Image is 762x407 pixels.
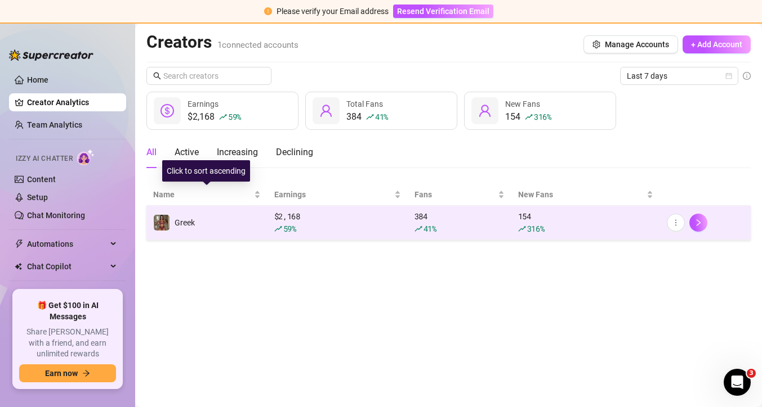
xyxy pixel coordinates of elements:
[217,146,258,159] div: Increasing
[161,104,174,117] span: dollar-circle
[27,257,107,275] span: Chat Copilot
[27,93,117,111] a: Creator Analytics
[397,7,489,16] span: Resend Verification Email
[415,188,496,201] span: Fans
[527,223,545,234] span: 316 %
[15,239,24,248] span: thunderbolt
[45,369,78,378] span: Earn now
[19,300,116,322] span: 🎁 Get $100 in AI Messages
[518,225,526,233] span: rise
[408,184,511,206] th: Fans
[366,113,374,121] span: rise
[175,218,195,227] span: Greek
[276,146,313,159] div: Declining
[511,184,660,206] th: New Fans
[672,219,680,227] span: more
[346,110,388,124] div: 384
[228,111,241,122] span: 59 %
[505,110,551,124] div: 154
[16,153,73,164] span: Izzy AI Chatter
[415,210,505,235] div: 384
[264,7,272,15] span: exclamation-circle
[583,35,678,53] button: Manage Accounts
[27,75,48,84] a: Home
[534,111,551,122] span: 316 %
[15,263,22,270] img: Chat Copilot
[27,211,85,220] a: Chat Monitoring
[146,184,268,206] th: Name
[518,210,653,235] div: 154
[219,113,227,121] span: rise
[743,72,751,80] span: info-circle
[27,235,107,253] span: Automations
[724,369,751,396] iframe: Intercom live chat
[478,104,492,117] span: user
[424,223,436,234] span: 41 %
[27,120,82,129] a: Team Analytics
[175,146,199,159] div: Active
[77,149,95,165] img: AI Chatter
[217,40,298,50] span: 1 connected accounts
[689,214,707,232] button: right
[725,73,732,79] span: calendar
[154,215,170,230] img: Greek
[505,100,540,108] span: New Fans
[683,35,751,53] button: + Add Account
[274,225,282,233] span: rise
[415,225,422,233] span: rise
[163,70,256,82] input: Search creators
[525,113,533,121] span: rise
[319,104,333,117] span: user
[162,160,250,182] div: Click to sort ascending
[691,40,742,49] span: + Add Account
[268,184,408,206] th: Earnings
[694,219,702,227] span: right
[274,188,392,201] span: Earnings
[27,175,56,184] a: Content
[518,188,644,201] span: New Fans
[747,369,756,378] span: 3
[9,49,93,61] img: logo-BBDzfeDw.svg
[393,4,493,18] button: Resend Verification Email
[627,67,732,84] span: Last 7 days
[277,5,389,17] div: Please verify your Email address
[82,369,90,377] span: arrow-right
[27,193,48,202] a: Setup
[592,40,600,48] span: setting
[188,100,219,108] span: Earnings
[19,364,116,382] button: Earn nowarrow-right
[153,72,161,80] span: search
[19,327,116,360] span: Share [PERSON_NAME] with a friend, and earn unlimited rewards
[274,210,401,235] div: $ 2,168
[188,110,241,124] div: $2,168
[375,111,388,122] span: 41 %
[146,31,298,53] h2: Creators
[283,223,296,234] span: 59 %
[605,40,669,49] span: Manage Accounts
[153,188,252,201] span: Name
[346,100,383,108] span: Total Fans
[146,146,157,159] div: All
